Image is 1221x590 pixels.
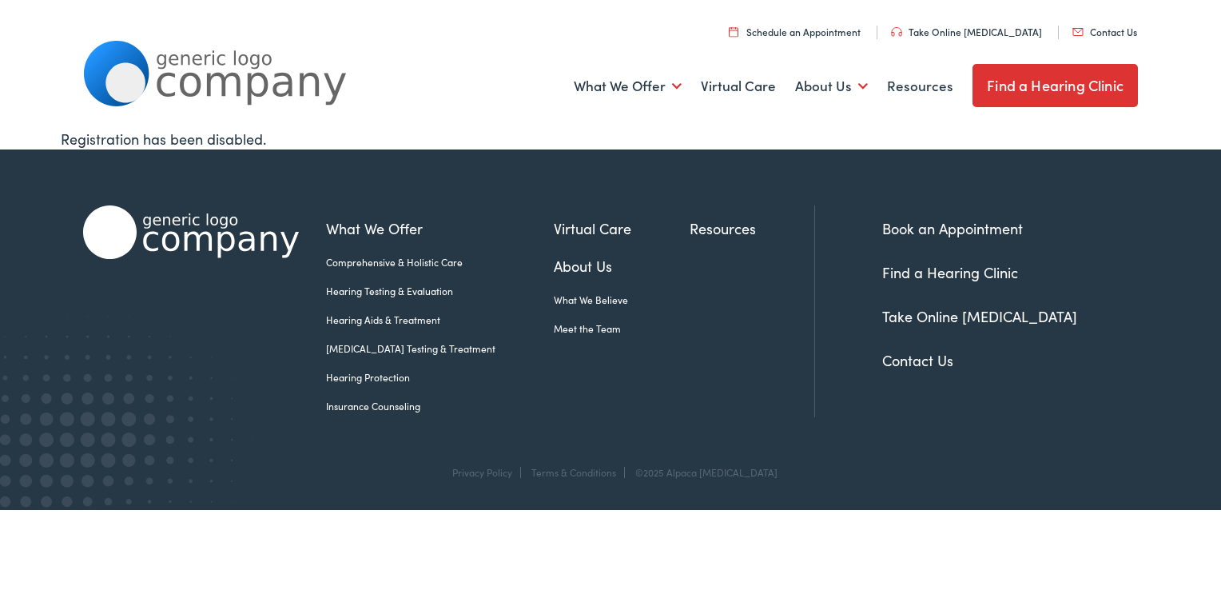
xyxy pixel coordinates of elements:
[326,255,554,269] a: Comprehensive & Holistic Care
[627,467,778,478] div: ©2025 Alpaca [MEDICAL_DATA]
[891,27,902,37] img: utility icon
[729,26,738,37] img: utility icon
[326,284,554,298] a: Hearing Testing & Evaluation
[326,399,554,413] a: Insurance Counseling
[554,255,690,277] a: About Us
[1072,28,1084,36] img: utility icon
[882,306,1077,326] a: Take Online [MEDICAL_DATA]
[882,218,1023,238] a: Book an Appointment
[795,57,868,116] a: About Us
[729,25,861,38] a: Schedule an Appointment
[690,217,814,239] a: Resources
[61,128,1159,149] div: Registration has been disabled.
[326,313,554,327] a: Hearing Aids & Treatment
[554,293,690,307] a: What We Believe
[326,217,554,239] a: What We Offer
[882,262,1018,282] a: Find a Hearing Clinic
[887,57,953,116] a: Resources
[326,370,554,385] a: Hearing Protection
[554,321,690,336] a: Meet the Team
[531,465,616,479] a: Terms & Conditions
[83,205,299,259] img: Alpaca Audiology
[554,217,690,239] a: Virtual Care
[574,57,682,116] a: What We Offer
[701,57,776,116] a: Virtual Care
[326,341,554,356] a: [MEDICAL_DATA] Testing & Treatment
[882,350,953,370] a: Contact Us
[891,25,1042,38] a: Take Online [MEDICAL_DATA]
[452,465,512,479] a: Privacy Policy
[1072,25,1137,38] a: Contact Us
[972,64,1138,107] a: Find a Hearing Clinic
